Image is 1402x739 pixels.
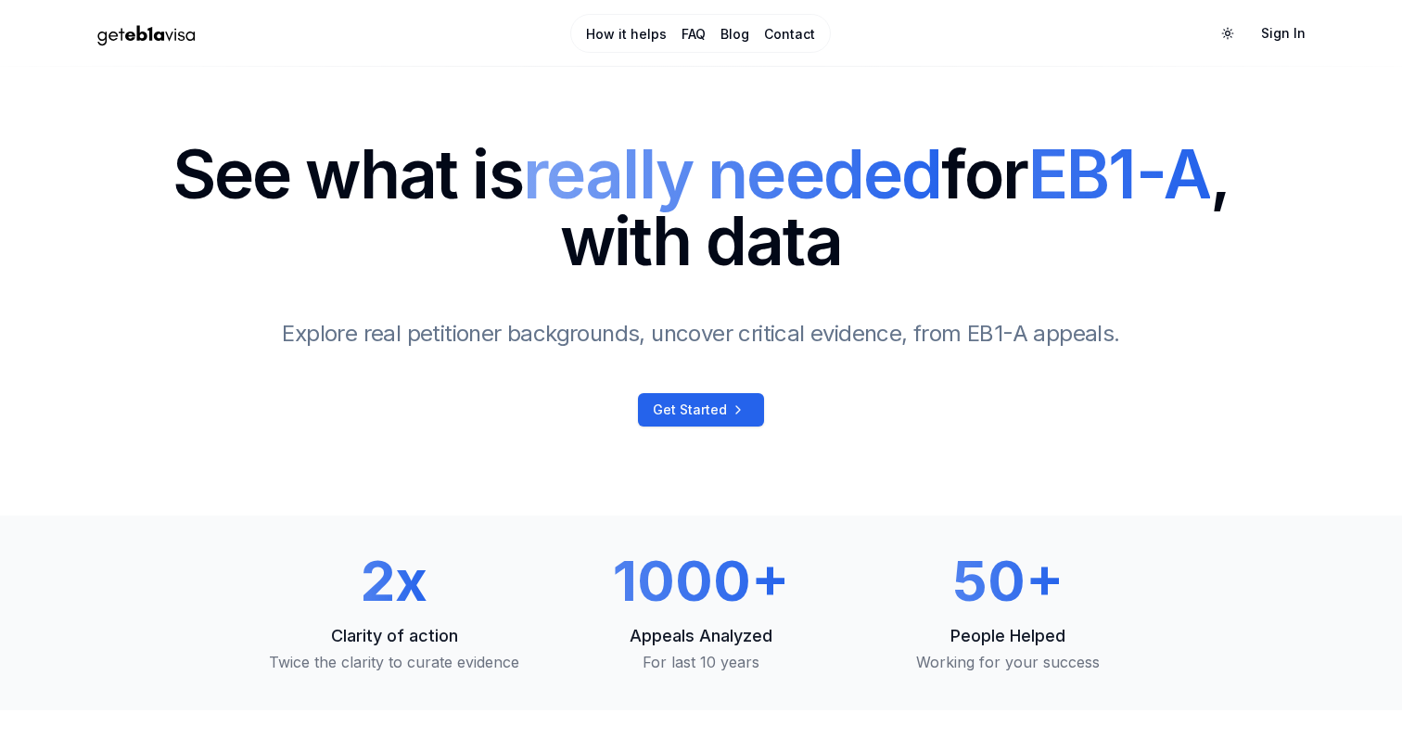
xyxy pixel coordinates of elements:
[570,14,831,53] nav: Main
[586,25,667,44] a: How it helps
[563,623,840,649] p: Appeals Analyzed
[682,25,706,44] a: FAQ
[1028,134,1210,214] span: EB1-A
[256,623,533,649] p: Clarity of action
[638,393,764,427] a: Get Started
[563,651,840,673] p: For last 10 years
[282,320,1119,347] span: Explore real petitioner backgrounds, uncover critical evidence, from EB1-A appeals.
[720,25,749,44] a: Blog
[613,547,789,614] span: 1000+
[523,134,942,214] span: really needed
[952,547,1064,614] span: 50+
[256,651,533,673] p: Twice the clarity to curate evidence
[82,18,494,50] a: Home Page
[361,547,427,614] span: 2x
[82,18,211,50] img: geteb1avisa logo
[1246,17,1320,50] a: Sign In
[869,623,1146,649] p: People Helped
[869,651,1146,673] p: Working for your success
[764,25,815,44] a: Contact
[172,208,1230,274] span: with data
[653,401,727,419] span: Get Started
[172,141,1230,208] span: See what is for ,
